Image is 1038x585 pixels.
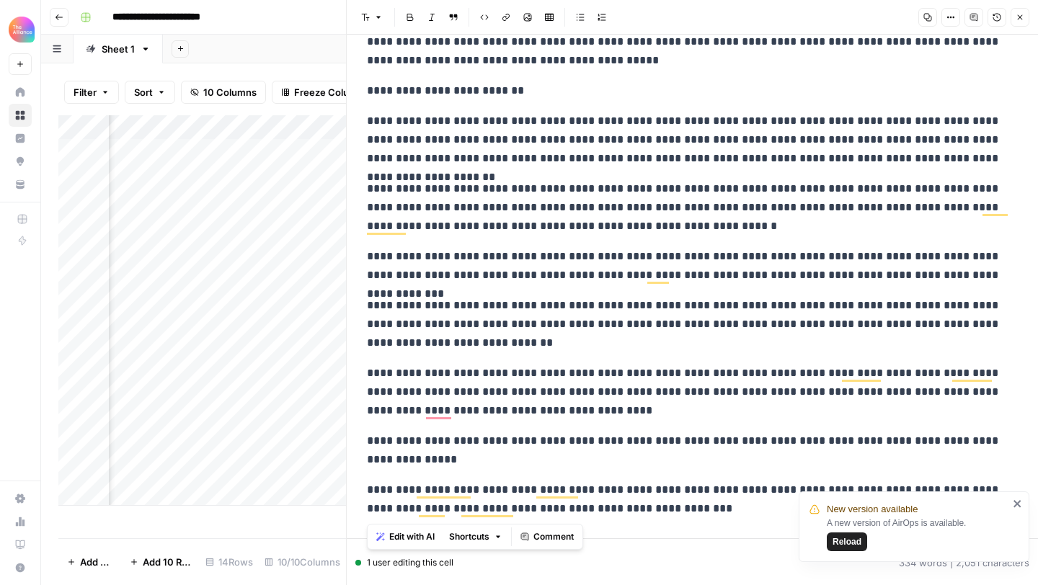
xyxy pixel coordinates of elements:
div: 10/10 Columns [259,550,346,573]
span: Sort [134,85,153,99]
div: Sheet 1 [102,42,135,56]
button: Reload [827,532,867,551]
a: Browse [9,104,32,127]
span: New version available [827,502,918,517]
button: Freeze Columns [272,81,378,104]
span: Filter [74,85,97,99]
span: Add 10 Rows [143,555,191,569]
button: Workspace: Alliance [9,12,32,48]
button: Filter [64,81,119,104]
a: Insights [9,127,32,150]
button: Sort [125,81,175,104]
div: 1 user editing this cell [355,556,453,569]
button: Shortcuts [443,527,508,546]
a: Settings [9,487,32,510]
div: 334 words | 2,051 characters [899,555,1029,570]
button: Edit with AI [371,527,440,546]
span: Edit with AI [389,530,435,543]
span: Shortcuts [449,530,489,543]
span: Freeze Columns [294,85,368,99]
button: Add Row [58,550,121,573]
img: Alliance Logo [9,17,35,43]
button: Comment [515,527,580,546]
span: Reload [833,535,861,548]
button: close [1013,498,1023,509]
span: 10 Columns [203,85,257,99]
button: Add 10 Rows [121,550,200,573]
span: Comment [533,530,574,543]
a: Sheet 1 [74,35,163,63]
a: Your Data [9,173,32,196]
a: Usage [9,510,32,533]
a: Opportunities [9,150,32,173]
button: 10 Columns [181,81,266,104]
div: A new version of AirOps is available. [827,517,1008,551]
a: Learning Hub [9,533,32,556]
a: Home [9,81,32,104]
span: Add Row [80,555,112,569]
button: Help + Support [9,556,32,579]
div: 14 Rows [200,550,259,573]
